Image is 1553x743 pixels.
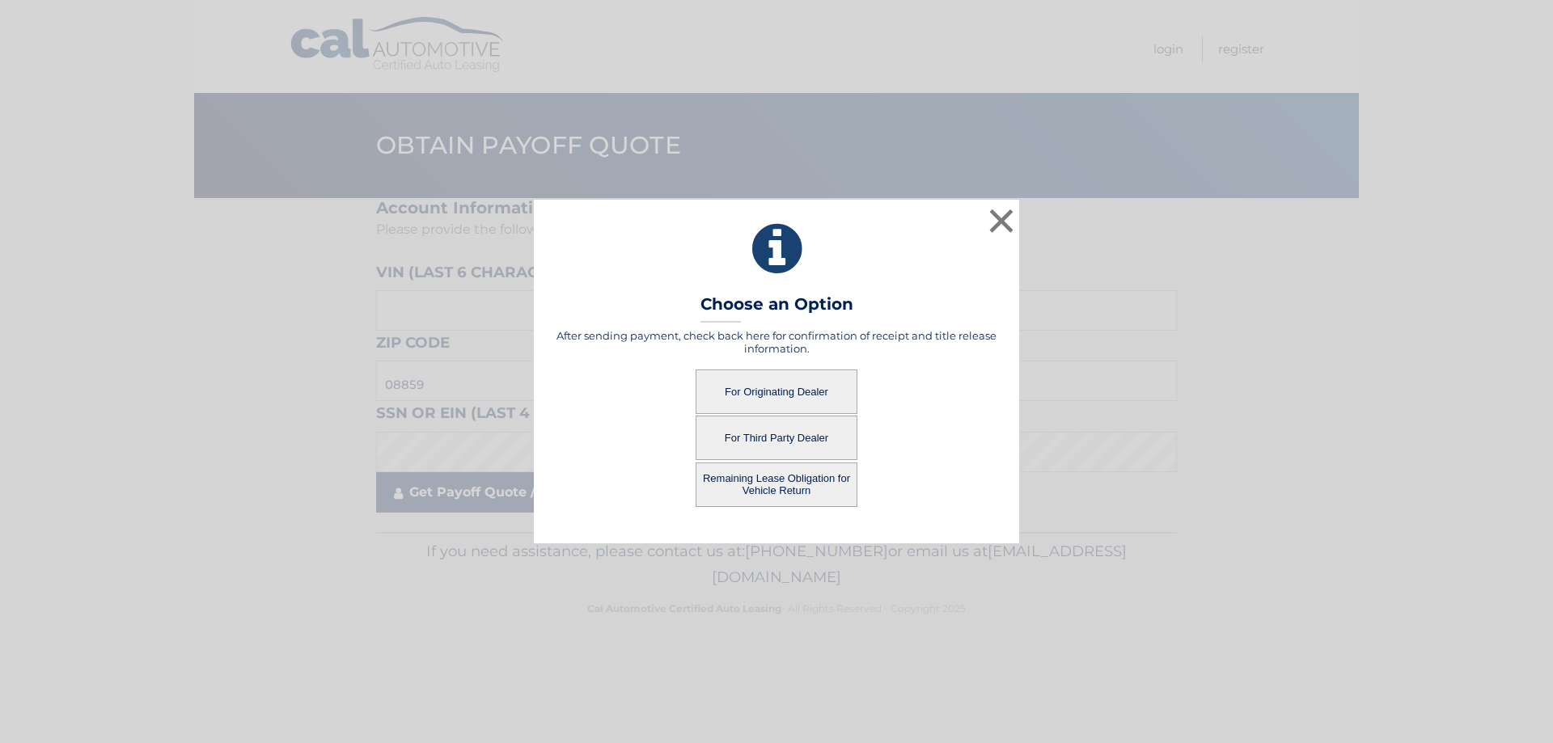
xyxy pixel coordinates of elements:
h3: Choose an Option [700,294,853,323]
button: × [985,205,1018,237]
button: For Third Party Dealer [696,416,857,460]
button: For Originating Dealer [696,369,857,414]
h5: After sending payment, check back here for confirmation of receipt and title release information. [554,329,999,355]
button: Remaining Lease Obligation for Vehicle Return [696,462,857,507]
